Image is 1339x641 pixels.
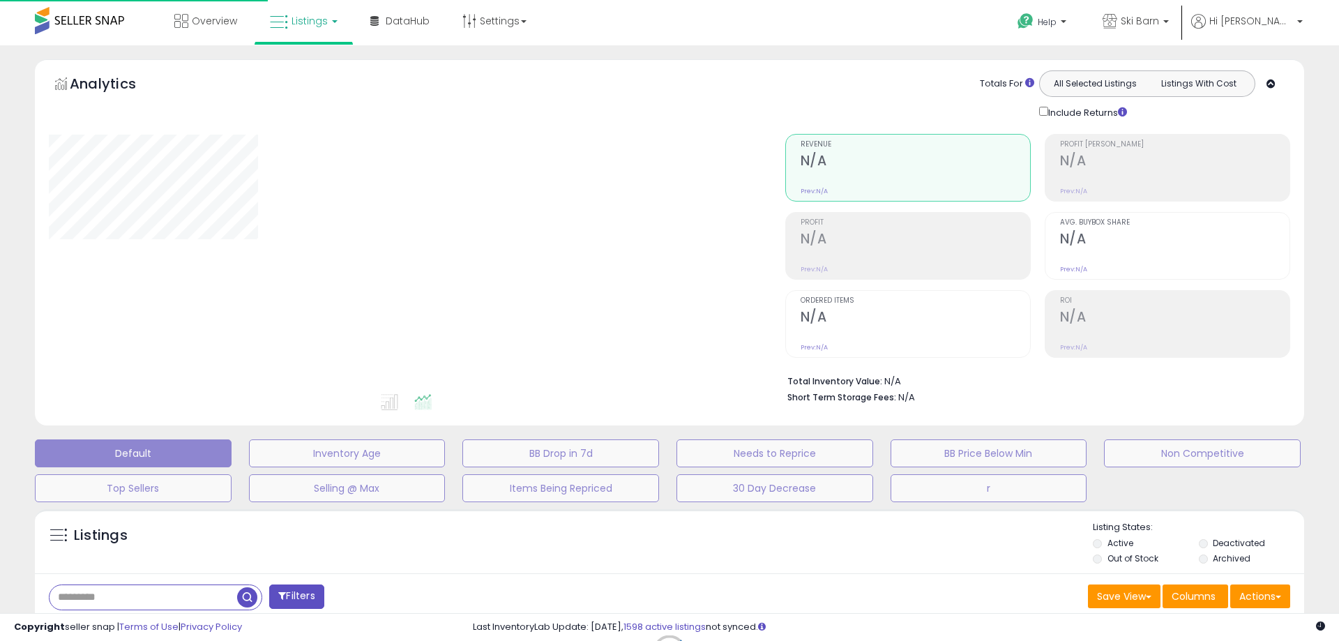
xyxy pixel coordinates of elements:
[676,439,873,467] button: Needs to Reprice
[386,14,430,28] span: DataHub
[70,74,163,97] h5: Analytics
[898,391,915,404] span: N/A
[1104,439,1301,467] button: Non Competitive
[292,14,328,28] span: Listings
[1060,343,1087,352] small: Prev: N/A
[676,474,873,502] button: 30 Day Decrease
[801,297,1030,305] span: Ordered Items
[1043,75,1147,93] button: All Selected Listings
[801,153,1030,172] h2: N/A
[1060,141,1289,149] span: Profit [PERSON_NAME]
[1006,2,1080,45] a: Help
[801,309,1030,328] h2: N/A
[14,621,242,634] div: seller snap | |
[14,620,65,633] strong: Copyright
[801,231,1030,250] h2: N/A
[787,391,896,403] b: Short Term Storage Fees:
[1060,265,1087,273] small: Prev: N/A
[192,14,237,28] span: Overview
[1060,297,1289,305] span: ROI
[1017,13,1034,30] i: Get Help
[462,439,659,467] button: BB Drop in 7d
[1121,14,1159,28] span: Ski Barn
[1060,231,1289,250] h2: N/A
[1060,219,1289,227] span: Avg. Buybox Share
[1060,187,1087,195] small: Prev: N/A
[1038,16,1057,28] span: Help
[249,439,446,467] button: Inventory Age
[801,265,828,273] small: Prev: N/A
[1147,75,1250,93] button: Listings With Cost
[801,343,828,352] small: Prev: N/A
[980,77,1034,91] div: Totals For
[1191,14,1303,45] a: Hi [PERSON_NAME]
[891,439,1087,467] button: BB Price Below Min
[787,375,882,387] b: Total Inventory Value:
[801,141,1030,149] span: Revenue
[787,372,1280,389] li: N/A
[1209,14,1293,28] span: Hi [PERSON_NAME]
[1060,309,1289,328] h2: N/A
[891,474,1087,502] button: r
[801,219,1030,227] span: Profit
[801,187,828,195] small: Prev: N/A
[35,439,232,467] button: Default
[1060,153,1289,172] h2: N/A
[1029,104,1144,120] div: Include Returns
[35,474,232,502] button: Top Sellers
[249,474,446,502] button: Selling @ Max
[462,474,659,502] button: Items Being Repriced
